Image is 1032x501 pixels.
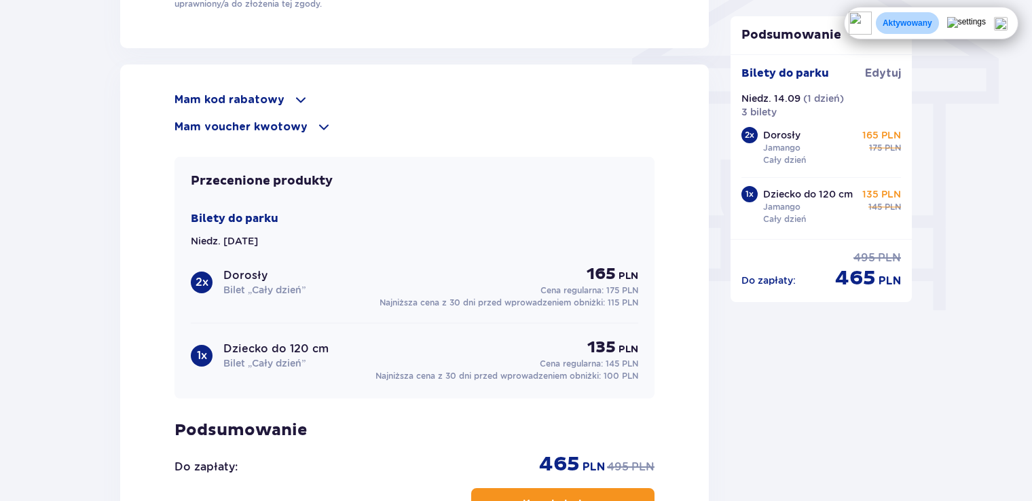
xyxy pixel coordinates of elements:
p: 165 PLN [862,128,901,142]
p: Podsumowanie [731,27,913,43]
p: Mam kod rabatowy [174,92,284,107]
p: Niedz. [DATE] [191,234,258,248]
p: Niedz. 14.09 [741,92,800,105]
span: 100 PLN [604,371,638,381]
p: Podsumowanie [174,420,655,441]
p: Bilet „Cały dzień” [223,356,306,370]
div: 1 x [191,345,213,367]
p: 495 [853,250,875,265]
p: 465 [835,265,876,291]
p: Najniższa cena z 30 dni przed wprowadzeniem obniżki: [375,370,638,382]
p: 135 PLN [862,187,901,201]
span: 145 PLN [606,358,638,369]
p: Jamango [763,142,800,154]
div: 2 x [191,272,213,293]
p: Cena regularna: [540,284,638,297]
p: PLN [879,274,901,289]
span: 175 PLN [606,285,638,295]
p: Bilety do parku [741,66,829,81]
p: Dorosły [223,268,268,283]
span: 115 PLN [608,297,638,308]
p: Do zapłaty : [174,460,238,475]
p: 145 [868,201,882,213]
p: Dziecko do 120 cm [223,341,329,356]
p: Dorosły [763,128,800,142]
p: Bilety do parku [191,211,278,226]
p: PLN [619,270,638,283]
p: 495 [607,460,629,475]
p: PLN [878,250,901,265]
p: Mam voucher kwotowy [174,119,308,134]
p: PLN [631,460,655,475]
p: PLN [885,142,901,154]
p: Dziecko do 120 cm [763,187,853,201]
p: PLN [583,460,605,475]
div: 2 x [741,127,758,143]
p: 3 bilety [741,105,777,119]
p: 175 [869,142,882,154]
div: 1 x [741,186,758,202]
p: PLN [885,201,901,213]
p: 135 [587,337,616,358]
p: Cały dzień [763,213,806,225]
p: Do zapłaty : [741,274,796,287]
p: PLN [619,343,638,356]
p: Cały dzień [763,154,806,166]
p: 465 [539,451,580,477]
p: Przecenione produkty [191,173,333,189]
p: 165 [587,264,616,284]
p: ( 1 dzień ) [803,92,844,105]
a: Edytuj [865,66,901,81]
p: Najniższa cena z 30 dni przed wprowadzeniem obniżki: [380,297,638,309]
p: Cena regularna: [540,358,638,370]
p: Jamango [763,201,800,213]
p: Bilet „Cały dzień” [223,283,306,297]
